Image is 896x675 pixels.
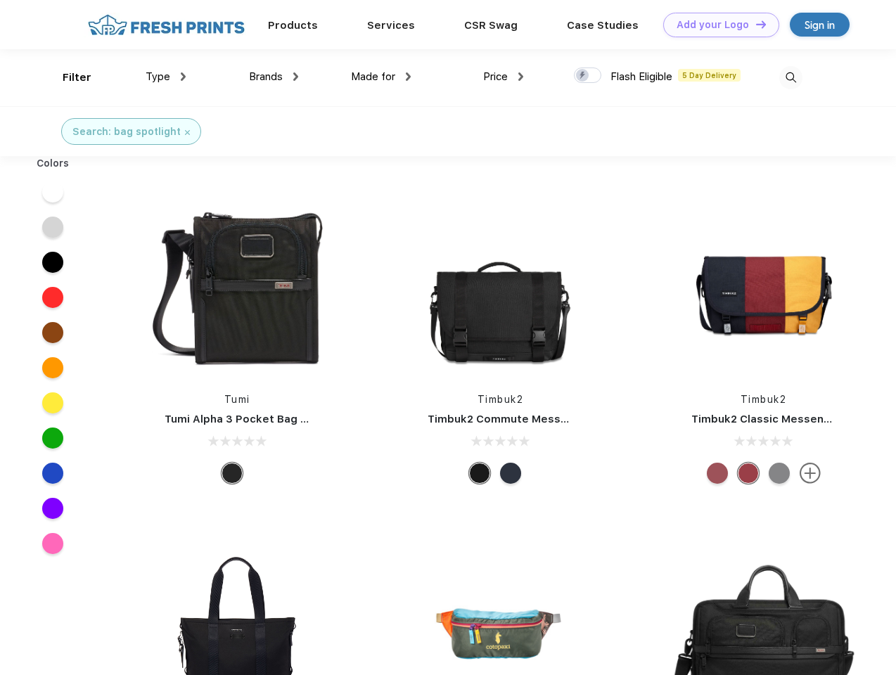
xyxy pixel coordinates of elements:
a: Products [268,19,318,32]
div: Eco Bookish [738,463,759,484]
a: Timbuk2 Commute Messenger Bag [428,413,616,425]
a: Timbuk2 [741,394,787,405]
span: Type [146,70,170,83]
img: func=resize&h=266 [670,191,857,378]
img: more.svg [800,463,821,484]
div: Sign in [805,17,835,33]
span: Flash Eligible [610,70,672,83]
div: Eco Collegiate Red [707,463,728,484]
div: Search: bag spotlight [72,124,181,139]
a: Tumi [224,394,250,405]
img: filter_cancel.svg [185,130,190,135]
div: Add your Logo [677,19,749,31]
a: Sign in [790,13,850,37]
div: Filter [63,70,91,86]
a: Timbuk2 [478,394,524,405]
img: dropdown.png [293,72,298,81]
div: Eco Black [469,463,490,484]
img: func=resize&h=266 [407,191,594,378]
span: 5 Day Delivery [678,69,741,82]
img: DT [756,20,766,28]
div: Eco Gunmetal [769,463,790,484]
a: Timbuk2 Classic Messenger Bag [691,413,866,425]
div: Colors [26,156,80,171]
img: dropdown.png [406,72,411,81]
img: dropdown.png [518,72,523,81]
img: fo%20logo%202.webp [84,13,249,37]
img: func=resize&h=266 [143,191,331,378]
span: Brands [249,70,283,83]
span: Made for [351,70,395,83]
div: Black [222,463,243,484]
img: desktop_search.svg [779,66,802,89]
img: dropdown.png [181,72,186,81]
a: Tumi Alpha 3 Pocket Bag Small [165,413,329,425]
span: Price [483,70,508,83]
div: Eco Nautical [500,463,521,484]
